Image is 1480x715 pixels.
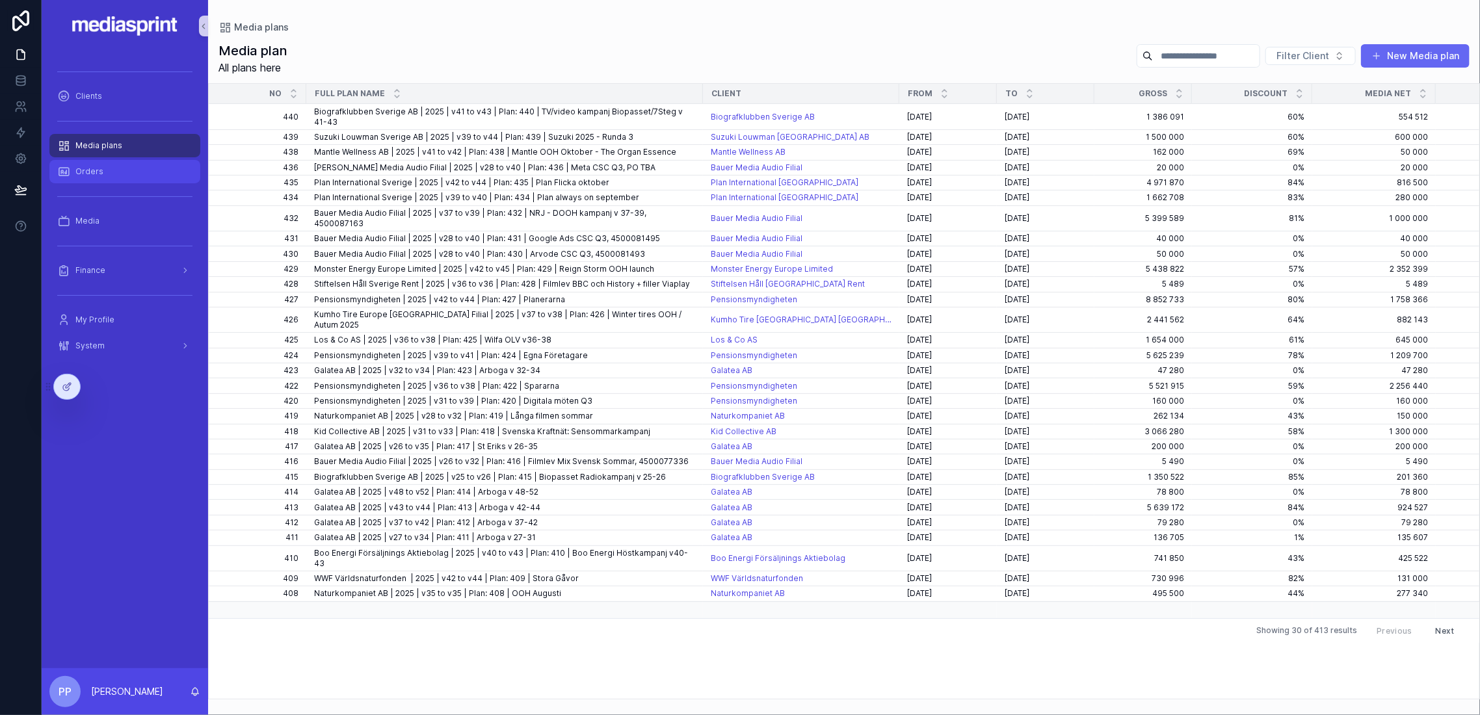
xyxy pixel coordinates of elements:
[1005,335,1029,345] span: [DATE]
[1320,315,1428,325] a: 882 143
[711,132,892,142] a: Suzuki Louwman [GEOGRAPHIC_DATA] AB
[907,294,989,305] a: [DATE]
[711,279,865,289] span: Stiftelsen Håll [GEOGRAPHIC_DATA] Rent
[711,264,833,274] span: Monster Energy Europe Limited
[314,279,690,289] span: Stiftelsen Håll Sverige Rent | 2025 | v36 to v36 | Plan: 428 | Filmlev BBC och History + filler V...
[711,147,786,157] a: Mantle Wellness AB
[1320,233,1428,244] span: 40 000
[1005,177,1029,188] span: [DATE]
[224,192,298,203] a: 434
[224,294,298,305] span: 427
[49,259,200,282] a: Finance
[1102,177,1184,188] a: 4 971 870
[907,177,932,188] span: [DATE]
[1102,192,1184,203] span: 1 662 708
[1005,177,1087,188] a: [DATE]
[711,249,802,259] a: Bauer Media Audio Filial
[711,335,758,345] span: Los & Co AS
[1005,350,1087,361] a: [DATE]
[49,209,200,233] a: Media
[907,279,989,289] a: [DATE]
[314,177,609,188] span: Plan International Sverige | 2025 | v42 to v44 | Plan: 435 | Plan Flicka oktober
[1320,112,1428,122] span: 554 512
[907,112,989,122] a: [DATE]
[1320,249,1428,259] a: 50 000
[314,132,695,142] a: Suzuki Louwman Sverige AB | 2025 | v39 to v44 | Plan: 439 | Suzuki 2025 - Runda 3
[711,213,892,224] a: Bauer Media Audio Filial
[907,249,932,259] span: [DATE]
[1005,249,1087,259] a: [DATE]
[1265,47,1356,65] button: Select Button
[1361,44,1470,68] a: New Media plan
[314,249,695,259] a: Bauer Media Audio Filial | 2025 | v28 to v40 | Plan: 430 | Arvode CSC Q3, 4500081493
[314,309,695,330] a: Kumho Tire Europe [GEOGRAPHIC_DATA] Filial | 2025 | v37 to v38 | Plan: 426 | Winter tires OOH / A...
[1005,132,1029,142] span: [DATE]
[1005,315,1029,325] span: [DATE]
[224,213,298,224] span: 432
[711,315,892,325] a: Kumho Tire [GEOGRAPHIC_DATA] [GEOGRAPHIC_DATA] Filial
[907,177,989,188] a: [DATE]
[711,192,858,203] span: Plan International [GEOGRAPHIC_DATA]
[1200,112,1304,122] a: 60%
[314,132,633,142] span: Suzuki Louwman Sverige AB | 2025 | v39 to v44 | Plan: 439 | Suzuki 2025 - Runda 3
[314,147,676,157] span: Mantle Wellness AB | 2025 | v41 to v42 | Plan: 438 | Mantle OOH Oktober - The Organ Essence
[1200,279,1304,289] span: 0%
[1102,279,1184,289] a: 5 489
[1102,213,1184,224] a: 5 399 589
[1005,192,1029,203] span: [DATE]
[1005,162,1087,173] a: [DATE]
[1102,315,1184,325] span: 2 441 562
[1320,213,1428,224] a: 1 000 000
[1005,294,1029,305] span: [DATE]
[1102,147,1184,157] a: 162 000
[1200,249,1304,259] span: 0%
[711,162,892,173] a: Bauer Media Audio Filial
[1200,192,1304,203] a: 83%
[1200,350,1304,361] a: 78%
[711,365,752,376] span: Galatea AB
[1320,294,1428,305] a: 1 758 366
[224,112,298,122] a: 440
[1320,192,1428,203] a: 280 000
[1005,335,1087,345] a: [DATE]
[218,21,289,34] a: Media plans
[314,192,695,203] a: Plan International Sverige | 2025 | v39 to v40 | Plan: 434 | Plan always on september
[1102,233,1184,244] span: 40 000
[711,213,802,224] a: Bauer Media Audio Filial
[1102,335,1184,345] a: 1 654 000
[224,162,298,173] a: 436
[1200,132,1304,142] a: 60%
[49,334,200,357] a: System
[224,147,298,157] a: 438
[1320,335,1428,345] span: 645 000
[224,381,298,391] a: 422
[1320,177,1428,188] a: 816 500
[907,315,932,325] span: [DATE]
[1005,365,1087,376] a: [DATE]
[224,350,298,361] a: 424
[72,16,179,36] img: App logo
[907,335,932,345] span: [DATE]
[224,177,298,188] a: 435
[907,249,989,259] a: [DATE]
[1320,162,1428,173] a: 20 000
[907,147,932,157] span: [DATE]
[1005,294,1087,305] a: [DATE]
[224,279,298,289] a: 428
[224,132,298,142] a: 439
[1005,279,1087,289] a: [DATE]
